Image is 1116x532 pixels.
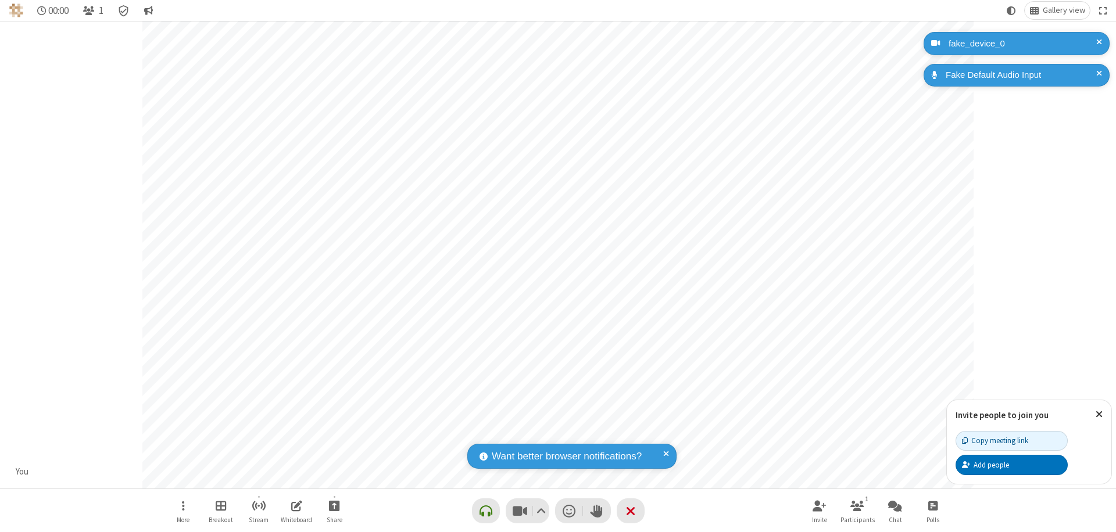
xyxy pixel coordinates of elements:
[166,494,201,527] button: Open menu
[209,516,233,523] span: Breakout
[956,455,1068,475] button: Add people
[962,435,1028,446] div: Copy meeting link
[12,465,33,479] div: You
[1094,2,1112,19] button: Fullscreen
[203,494,238,527] button: Manage Breakout Rooms
[956,431,1068,451] button: Copy meeting link
[241,494,276,527] button: Start streaming
[878,494,913,527] button: Open chat
[506,498,549,523] button: Stop video (⌘+Shift+V)
[48,5,69,16] span: 00:00
[889,516,902,523] span: Chat
[281,516,312,523] span: Whiteboard
[327,516,342,523] span: Share
[99,5,103,16] span: 1
[956,409,1049,420] label: Invite people to join you
[1002,2,1021,19] button: Using system theme
[177,516,189,523] span: More
[472,498,500,523] button: Connect your audio
[840,516,875,523] span: Participants
[533,498,549,523] button: Video setting
[812,516,827,523] span: Invite
[249,516,269,523] span: Stream
[840,494,875,527] button: Open participant list
[279,494,314,527] button: Open shared whiteboard
[1043,6,1085,15] span: Gallery view
[942,69,1101,82] div: Fake Default Audio Input
[555,498,583,523] button: Send a reaction
[1087,400,1111,429] button: Close popover
[617,498,645,523] button: End or leave meeting
[583,498,611,523] button: Raise hand
[802,494,837,527] button: Invite participants (⌘+Shift+I)
[113,2,135,19] div: Meeting details Encryption enabled
[927,516,939,523] span: Polls
[862,494,872,504] div: 1
[945,37,1101,51] div: fake_device_0
[492,449,642,464] span: Want better browser notifications?
[1025,2,1090,19] button: Change layout
[33,2,74,19] div: Timer
[78,2,108,19] button: Open participant list
[317,494,352,527] button: Start sharing
[9,3,23,17] img: QA Selenium DO NOT DELETE OR CHANGE
[139,2,158,19] button: Conversation
[915,494,950,527] button: Open poll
